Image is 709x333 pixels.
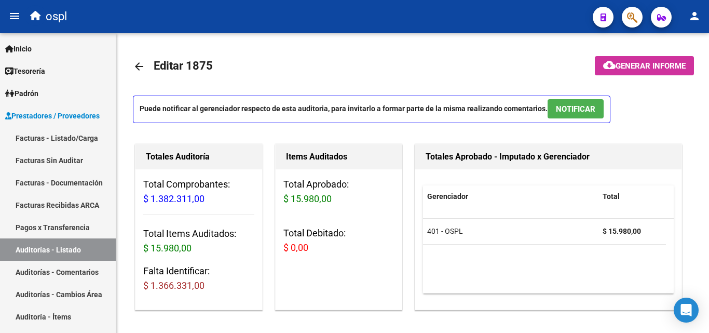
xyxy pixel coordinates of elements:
[603,227,641,235] strong: $ 15.980,00
[5,43,32,55] span: Inicio
[426,149,671,165] h1: Totales Aprobado - Imputado x Gerenciador
[46,5,67,28] span: ospl
[283,193,332,204] span: $ 15.980,00
[598,185,666,208] datatable-header-cell: Total
[427,192,468,201] span: Gerenciador
[5,88,38,99] span: Padrón
[674,298,699,323] div: Open Intercom Messenger
[143,193,204,204] span: $ 1.382.311,00
[133,96,610,123] p: Puede notificar al gerenciador respecto de esta auditoria, para invitarlo a formar parte de la mi...
[548,99,604,118] button: NOTIFICAR
[427,227,463,235] span: 401 - OSPL
[154,59,213,72] span: Editar 1875
[143,177,254,206] h3: Total Comprobantes:
[143,243,192,254] span: $ 15.980,00
[603,192,620,201] span: Total
[423,185,598,208] datatable-header-cell: Gerenciador
[283,226,394,255] h3: Total Debitado:
[8,10,21,22] mat-icon: menu
[286,149,392,165] h1: Items Auditados
[5,65,45,77] span: Tesorería
[143,227,254,256] h3: Total Items Auditados:
[603,59,616,71] mat-icon: cloud_download
[143,264,254,293] h3: Falta Identificar:
[283,177,394,206] h3: Total Aprobado:
[616,61,686,71] span: Generar informe
[133,60,145,73] mat-icon: arrow_back
[688,10,701,22] mat-icon: person
[556,104,595,114] span: NOTIFICAR
[146,149,252,165] h1: Totales Auditoría
[5,110,100,122] span: Prestadores / Proveedores
[143,280,204,291] span: $ 1.366.331,00
[283,242,308,253] span: $ 0,00
[595,56,694,75] button: Generar informe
